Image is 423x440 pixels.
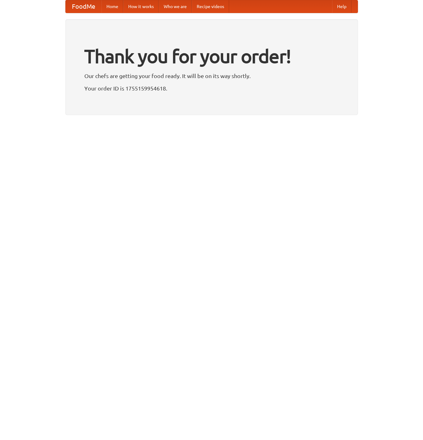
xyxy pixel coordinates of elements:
p: Our chefs are getting your food ready. It will be on its way shortly. [84,71,339,81]
a: FoodMe [66,0,101,13]
a: How it works [123,0,159,13]
a: Help [332,0,351,13]
a: Recipe videos [192,0,229,13]
h1: Thank you for your order! [84,41,339,71]
a: Home [101,0,123,13]
p: Your order ID is 1755159954618. [84,84,339,93]
a: Who we are [159,0,192,13]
